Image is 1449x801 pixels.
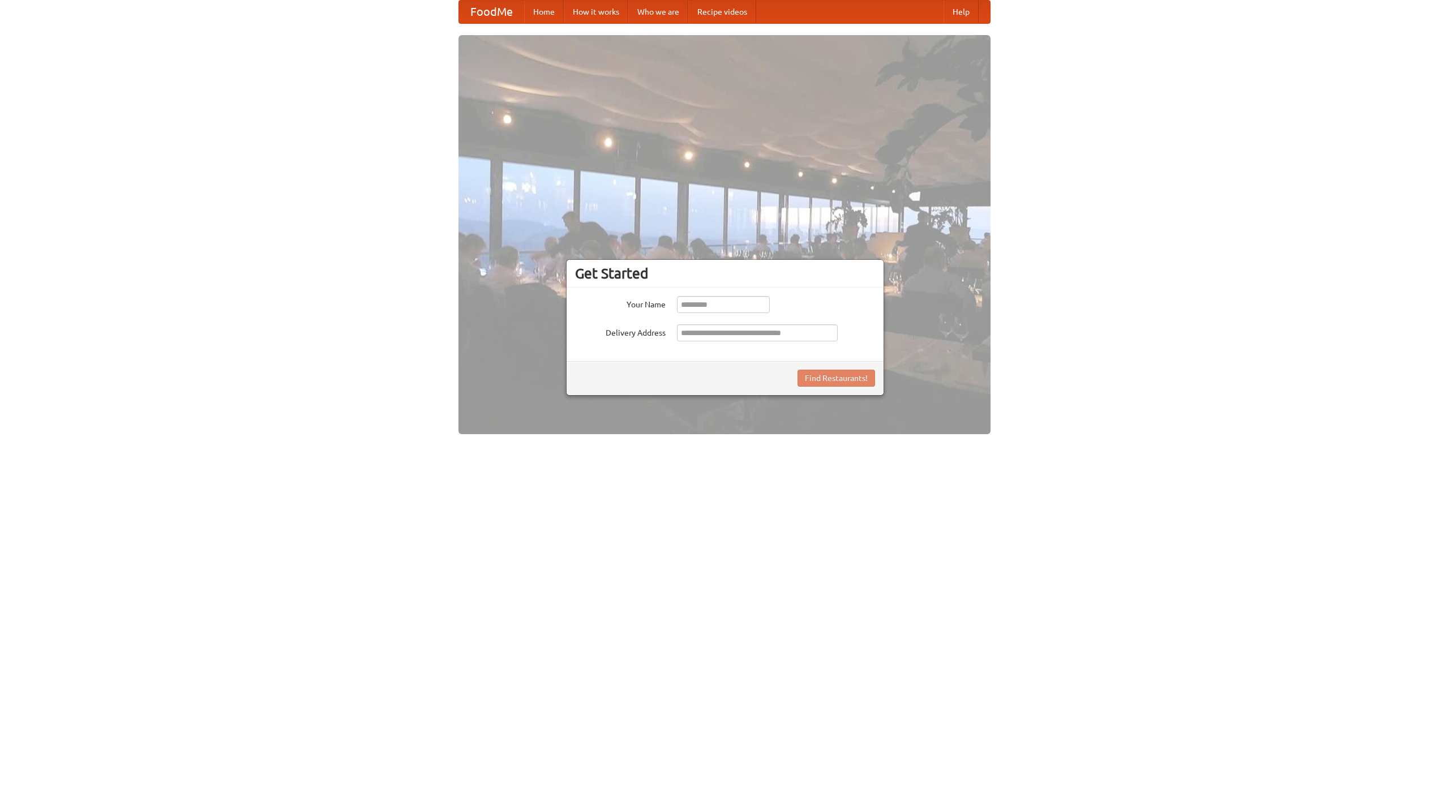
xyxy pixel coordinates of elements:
button: Find Restaurants! [798,370,875,387]
h3: Get Started [575,265,875,282]
a: Who we are [628,1,688,23]
a: Home [524,1,564,23]
label: Delivery Address [575,324,666,339]
a: Help [944,1,979,23]
a: Recipe videos [688,1,756,23]
a: How it works [564,1,628,23]
label: Your Name [575,296,666,310]
a: FoodMe [459,1,524,23]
